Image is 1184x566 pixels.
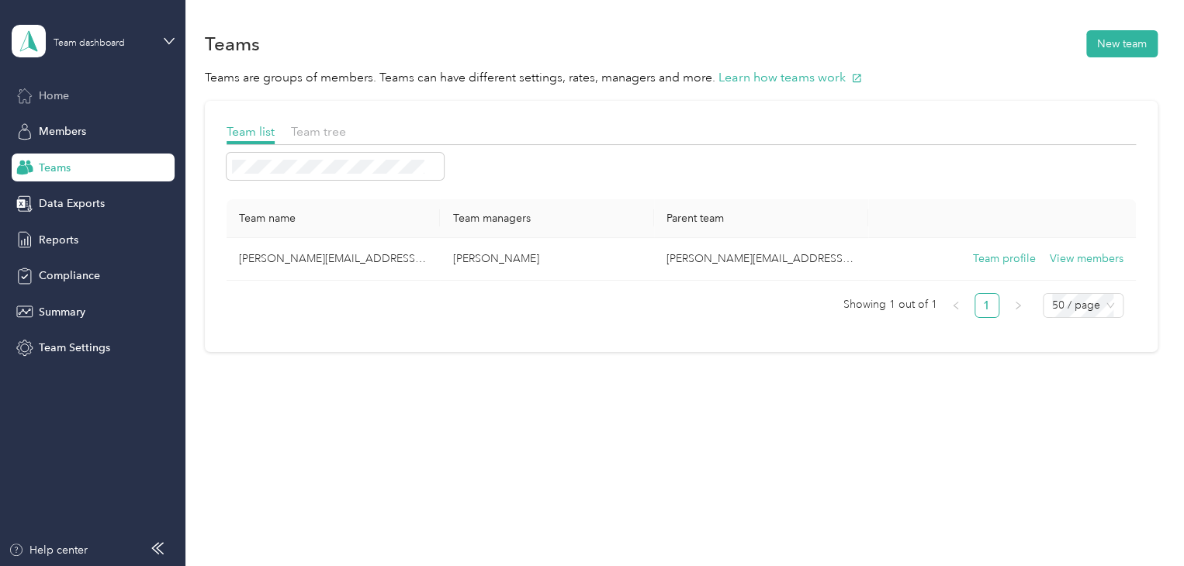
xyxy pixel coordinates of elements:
li: 1 [975,293,999,318]
p: Teams are groups of members. Teams can have different settings, rates, managers and more. [205,68,1158,88]
th: Team managers [440,199,654,238]
button: Help center [9,542,88,558]
td: roxanne.reynolds@optioncare.com [227,238,441,281]
li: Next Page [1006,293,1030,318]
span: 50 / page [1052,294,1114,317]
div: Page Size [1043,293,1123,318]
h1: Teams [205,36,260,52]
span: Showing 1 out of 1 [843,293,937,316]
button: New team [1086,30,1158,57]
a: 1 [975,294,999,317]
span: left [951,301,961,310]
li: Previous Page [943,293,968,318]
span: Reports [39,232,78,248]
th: Parent team [654,199,868,238]
iframe: Everlance-gr Chat Button Frame [1097,479,1184,566]
span: Team Settings [39,340,110,356]
span: Summary [39,304,85,320]
span: Members [39,123,86,140]
button: right [1006,293,1030,318]
button: left [943,293,968,318]
p: [PERSON_NAME] [452,250,642,267]
span: Teams [39,160,71,176]
span: Home [39,88,69,104]
button: View members [1050,250,1123,267]
span: right [1013,301,1023,310]
td: scott.ryan@optioncare.com [654,238,868,281]
span: Team list [227,124,275,139]
th: Team name [227,199,441,238]
div: Team dashboard [54,39,125,48]
span: Data Exports [39,195,105,212]
button: Learn how teams work [718,68,862,88]
button: Team profile [973,250,1036,267]
span: Team tree [291,124,346,139]
span: Compliance [39,267,100,284]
